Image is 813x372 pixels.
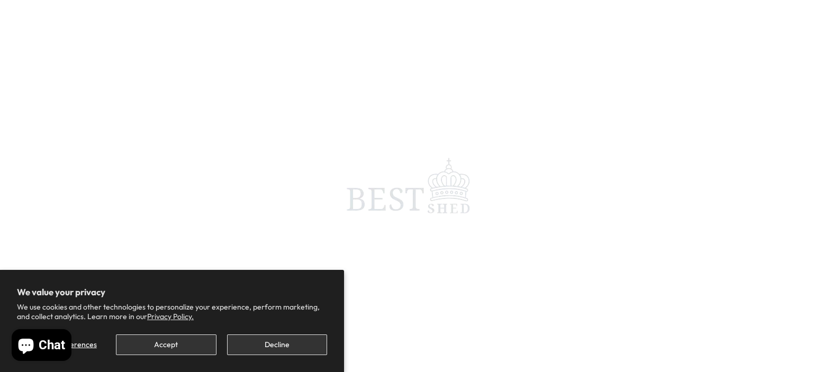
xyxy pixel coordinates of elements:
button: Decline [227,334,327,355]
button: Accept [116,334,216,355]
inbox-online-store-chat: Shopify online store chat [8,329,75,364]
h2: We value your privacy [17,287,327,297]
a: Privacy Policy. [147,312,194,321]
p: We use cookies and other technologies to personalize your experience, perform marketing, and coll... [17,302,327,321]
